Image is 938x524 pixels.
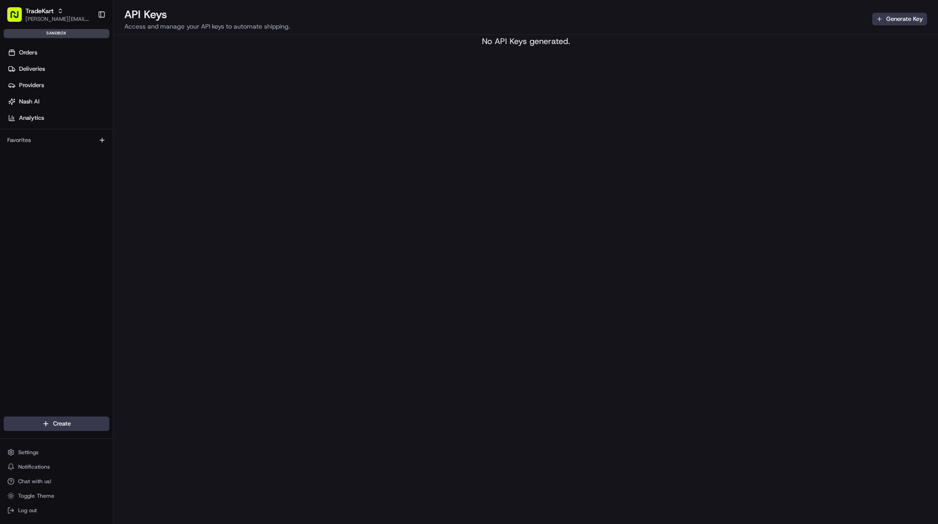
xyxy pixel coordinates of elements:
div: sandbox [4,29,109,38]
span: Chat with us! [18,478,51,485]
a: Analytics [4,111,113,125]
span: Log out [18,507,37,514]
button: Toggle Theme [4,490,109,502]
span: Create [53,420,71,428]
div: Favorites [4,133,109,147]
span: Settings [18,449,39,456]
span: Providers [19,81,44,89]
span: Nash AI [19,98,39,106]
a: Orders [4,45,113,60]
h2: API Keys [124,7,290,22]
button: TradeKart[PERSON_NAME][EMAIL_ADDRESS][DOMAIN_NAME] [4,4,94,25]
div: No API Keys generated. [113,35,938,48]
p: Access and manage your API keys to automate shipping. [124,22,290,31]
a: Nash AI [4,94,113,109]
button: Create [4,416,109,431]
span: Toggle Theme [18,492,54,500]
button: Notifications [4,460,109,473]
span: Notifications [18,463,50,470]
button: Log out [4,504,109,517]
span: Orders [19,49,37,57]
button: Chat with us! [4,475,109,488]
span: Deliveries [19,65,45,73]
button: Settings [4,446,109,459]
a: Deliveries [4,62,113,76]
span: Analytics [19,114,44,122]
button: Generate Key [872,13,927,25]
button: [PERSON_NAME][EMAIL_ADDRESS][DOMAIN_NAME] [25,15,90,23]
button: TradeKart [25,6,54,15]
a: Providers [4,78,113,93]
